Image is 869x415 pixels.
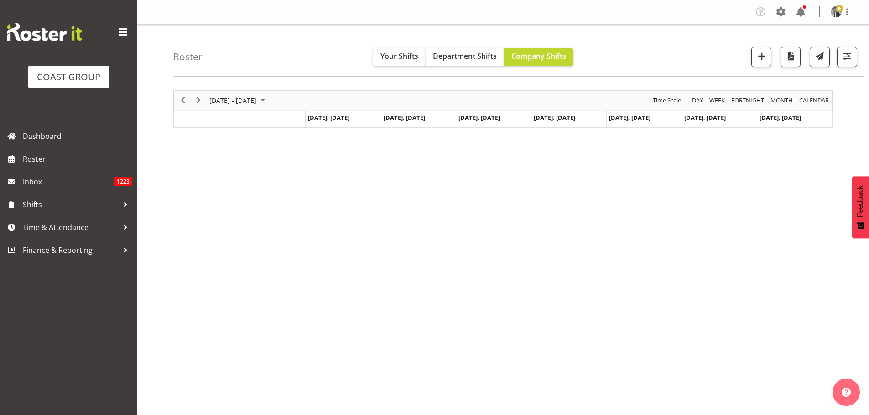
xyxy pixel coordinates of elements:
[842,388,851,397] img: help-xxl-2.png
[173,51,203,62] h4: Roster
[511,51,566,61] span: Company Shifts
[37,70,100,84] div: COAST GROUP
[23,243,119,257] span: Finance & Reporting
[380,51,418,61] span: Your Shifts
[23,129,132,143] span: Dashboard
[781,47,801,67] button: Download a PDF of the roster according to the set date range.
[23,198,119,211] span: Shifts
[7,23,82,41] img: Rosterit website logo
[23,152,132,166] span: Roster
[831,6,842,17] img: stefaan-simons7cdb5eda7cf2d86be9a9309e83275074.png
[751,47,771,67] button: Add a new shift
[433,51,497,61] span: Department Shifts
[373,48,426,66] button: Your Shifts
[114,177,132,186] span: 1223
[810,47,830,67] button: Send a list of all shifts for the selected filtered period to all rostered employees.
[23,220,119,234] span: Time & Attendance
[23,175,114,189] span: Inbox
[856,185,864,217] span: Feedback
[852,176,869,238] button: Feedback - Show survey
[426,48,504,66] button: Department Shifts
[837,47,857,67] button: Filter Shifts
[504,48,573,66] button: Company Shifts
